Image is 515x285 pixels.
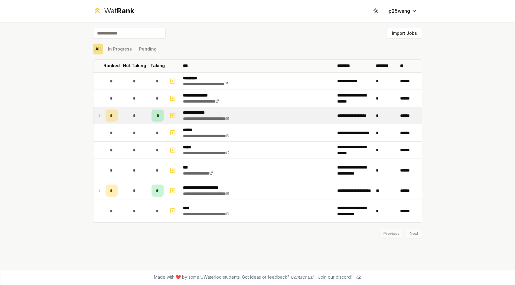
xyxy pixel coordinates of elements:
div: Join our discord! [318,274,352,280]
p: Taking [150,63,165,69]
a: WatRank [93,6,135,16]
button: Import Jobs [387,28,422,39]
span: Made with ❤️ by some UWaterloo students. Got ideas or feedback? [154,274,313,280]
p: Not Taking [123,63,146,69]
a: Contact us! [291,274,313,280]
button: In Progress [106,44,134,54]
p: Ranked [103,63,120,69]
button: p25wang [384,5,422,16]
button: All [93,44,103,54]
button: Pending [137,44,159,54]
div: Wat [104,6,134,16]
span: p25wang [389,7,410,15]
span: Rank [117,6,134,15]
